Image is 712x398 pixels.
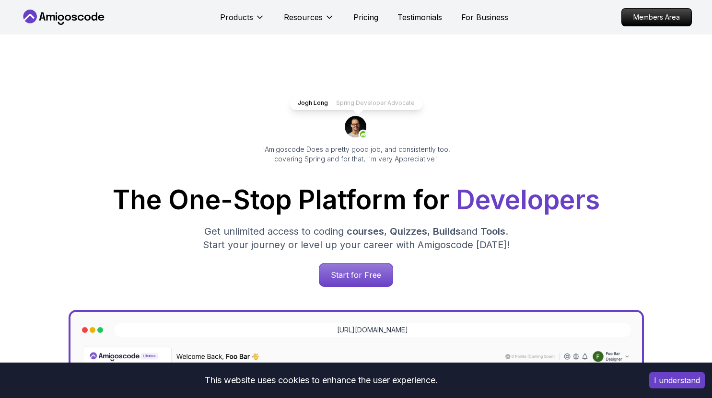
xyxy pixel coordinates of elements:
p: Jogh Long [298,99,328,107]
button: Accept cookies [649,372,705,388]
img: josh long [345,116,368,139]
p: Members Area [622,9,691,26]
span: Builds [433,226,461,237]
p: "Amigoscode Does a pretty good job, and consistently too, covering Spring and for that, I'm very ... [249,145,464,164]
a: Testimonials [397,11,442,23]
a: Pricing [353,11,378,23]
a: Start for Free [319,263,393,287]
button: Products [220,11,265,31]
a: Members Area [621,8,692,26]
a: [URL][DOMAIN_NAME] [337,325,408,335]
span: Quizzes [390,226,427,237]
p: Get unlimited access to coding , , and . Start your journey or level up your career with Amigosco... [195,225,517,251]
span: Tools [480,226,505,237]
div: This website uses cookies to enhance the user experience. [7,370,635,391]
h1: The One-Stop Platform for [28,187,684,213]
p: Resources [284,11,323,23]
p: Products [220,11,253,23]
button: Resources [284,11,334,31]
p: Spring Developer Advocate [336,99,415,107]
span: Developers [456,184,600,216]
span: courses [347,226,384,237]
a: For Business [461,11,508,23]
p: Start for Free [319,263,393,286]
